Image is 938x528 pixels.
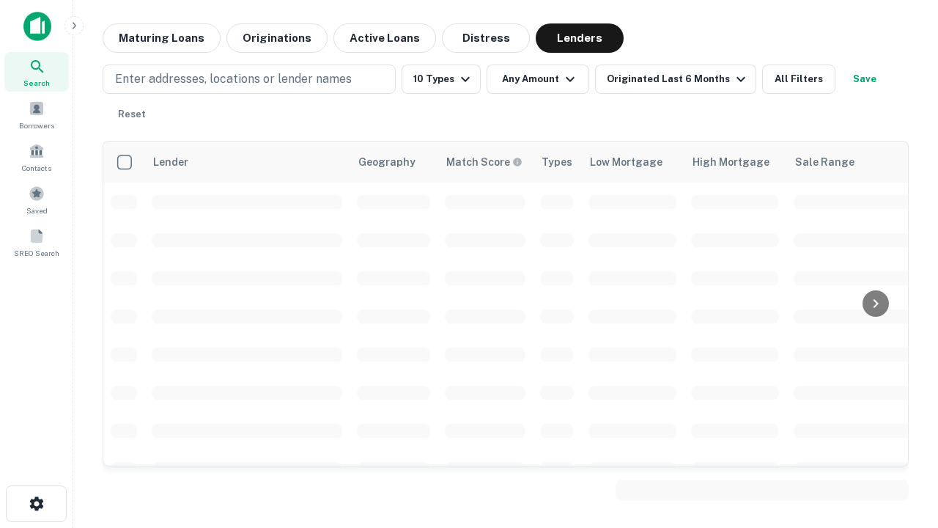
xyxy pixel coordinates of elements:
button: Reset [108,100,155,129]
th: Low Mortgage [581,142,684,183]
div: Lender [153,153,188,171]
div: Low Mortgage [590,153,662,171]
div: Sale Range [795,153,854,171]
button: Maturing Loans [103,23,221,53]
h6: Match Score [446,154,520,170]
th: Geography [350,142,437,183]
th: Capitalize uses an advanced AI algorithm to match your search with the best lender. The match sco... [437,142,533,183]
th: Lender [144,142,350,183]
div: Geography [358,153,416,171]
button: Originated Last 6 Months [595,65,756,94]
span: Saved [26,205,48,216]
button: All Filters [762,65,835,94]
button: Save your search to get updates of matches that match your search criteria. [841,65,888,94]
span: SREO Search [14,247,59,259]
button: Distress [442,23,530,53]
a: Search [4,52,69,92]
a: Saved [4,180,69,219]
a: Borrowers [4,95,69,134]
p: Enter addresses, locations or lender names [115,70,352,88]
div: Types [542,153,572,171]
iframe: Chat Widget [865,411,938,481]
div: High Mortgage [693,153,769,171]
th: High Mortgage [684,142,786,183]
button: Lenders [536,23,624,53]
a: SREO Search [4,222,69,262]
button: 10 Types [402,65,481,94]
button: Any Amount [487,65,589,94]
img: capitalize-icon.png [23,12,51,41]
button: Enter addresses, locations or lender names [103,65,396,94]
div: Originated Last 6 Months [607,70,750,88]
button: Originations [226,23,328,53]
span: Search [23,77,50,89]
th: Types [533,142,581,183]
button: Active Loans [333,23,436,53]
span: Borrowers [19,120,54,131]
span: Contacts [22,162,51,174]
div: Capitalize uses an advanced AI algorithm to match your search with the best lender. The match sco... [446,154,522,170]
th: Sale Range [786,142,918,183]
a: Contacts [4,137,69,177]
